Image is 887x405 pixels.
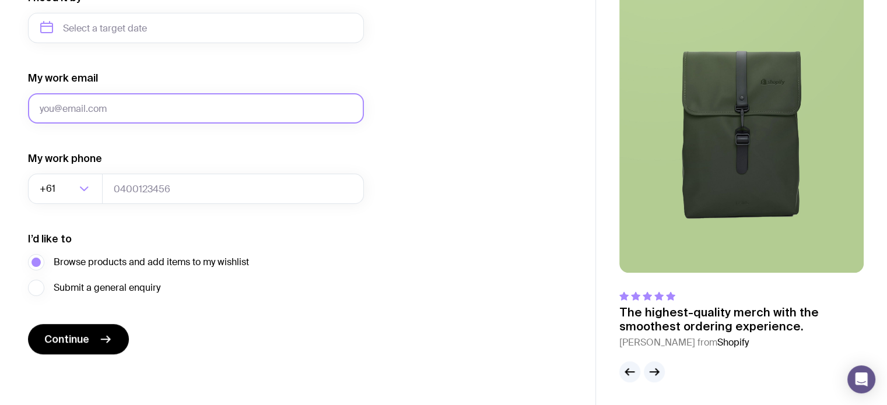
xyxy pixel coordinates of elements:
cite: [PERSON_NAME] from [619,336,864,350]
div: Search for option [28,174,103,204]
input: 0400123456 [102,174,364,204]
label: My work email [28,71,98,85]
label: My work phone [28,152,102,165]
span: Submit a general enquiry [54,281,160,295]
span: Browse products and add items to my wishlist [54,255,249,269]
span: Continue [44,332,89,346]
span: Shopify [717,336,749,348]
input: you@email.com [28,93,364,124]
input: Search for option [58,174,76,204]
label: I’d like to [28,232,72,246]
p: The highest-quality merch with the smoothest ordering experience. [619,305,864,333]
input: Select a target date [28,13,364,43]
span: +61 [40,174,58,204]
div: Open Intercom Messenger [847,365,875,393]
button: Continue [28,324,129,354]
